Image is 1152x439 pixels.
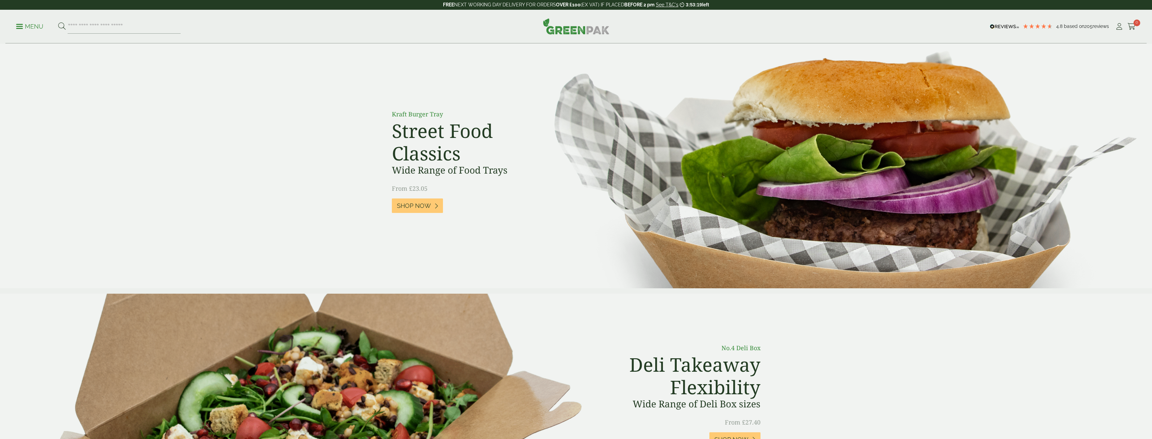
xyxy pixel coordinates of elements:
[656,2,678,7] a: See T&C's
[702,2,709,7] span: left
[16,23,43,31] p: Menu
[543,18,609,34] img: GreenPak Supplies
[1084,24,1092,29] span: 205
[1092,24,1109,29] span: reviews
[392,164,543,176] h3: Wide Range of Food Trays
[392,184,428,192] span: From £23.05
[1056,24,1064,29] span: 4.8
[16,23,43,29] a: Menu
[397,202,431,210] span: Shop Now
[1127,22,1136,32] a: 0
[1134,20,1140,26] span: 0
[1064,24,1084,29] span: Based on
[624,2,655,7] strong: BEFORE 2 pm
[614,353,760,398] h2: Deli Takeaway Flexibility
[614,343,760,353] p: No.4 Deli Box
[1115,23,1123,30] i: My Account
[392,198,443,213] a: Shop Now
[725,418,760,426] span: From £27.40
[686,2,702,7] span: 3:53:19
[556,2,581,7] strong: OVER £100
[443,2,454,7] strong: FREE
[614,398,760,410] h3: Wide Range of Deli Box sizes
[1023,23,1053,29] div: 4.79 Stars
[990,24,1019,29] img: REVIEWS.io
[518,44,1152,288] img: Street Food Classics
[392,110,543,119] p: Kraft Burger Tray
[392,119,543,164] h2: Street Food Classics
[1127,23,1136,30] i: Cart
